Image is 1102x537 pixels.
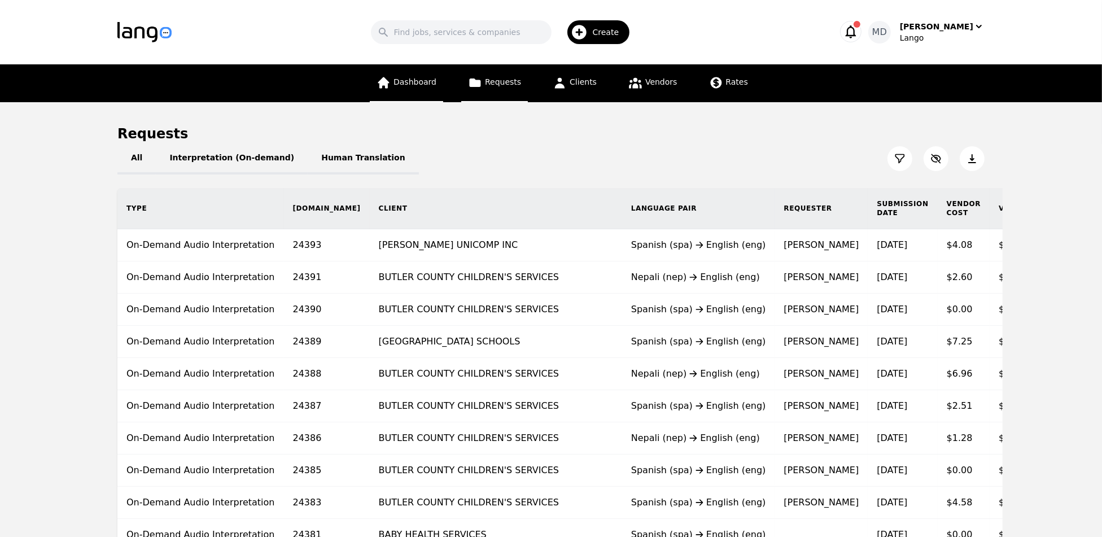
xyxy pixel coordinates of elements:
[631,496,766,509] div: Spanish (spa) English (eng)
[938,188,990,229] th: Vendor Cost
[117,229,284,261] td: On-Demand Audio Interpretation
[284,422,370,455] td: 24386
[117,22,172,42] img: Logo
[960,146,985,171] button: Export Jobs
[284,326,370,358] td: 24389
[775,326,868,358] td: [PERSON_NAME]
[938,390,990,422] td: $2.51
[775,455,868,487] td: [PERSON_NAME]
[877,433,907,443] time: [DATE]
[284,188,370,229] th: [DOMAIN_NAME]
[622,64,684,102] a: Vendors
[900,32,985,43] div: Lango
[117,487,284,519] td: On-Demand Audio Interpretation
[631,399,766,413] div: Spanish (spa) English (eng)
[775,358,868,390] td: [PERSON_NAME]
[999,433,1060,443] span: $0.43/minute
[645,77,677,86] span: Vendors
[117,125,188,143] h1: Requests
[938,487,990,519] td: $4.58
[877,336,907,347] time: [DATE]
[631,367,766,381] div: Nepali (nep) English (eng)
[924,146,948,171] button: Customize Column View
[284,455,370,487] td: 24385
[775,261,868,294] td: [PERSON_NAME]
[284,294,370,326] td: 24390
[117,188,284,229] th: Type
[999,368,1060,379] span: $0.43/minute
[877,272,907,282] time: [DATE]
[631,238,766,252] div: Spanish (spa) English (eng)
[631,464,766,477] div: Spanish (spa) English (eng)
[370,487,622,519] td: BUTLER COUNTY CHILDREN'S SERVICES
[546,64,604,102] a: Clients
[938,261,990,294] td: $2.60
[631,335,766,348] div: Spanish (spa) English (eng)
[877,400,907,411] time: [DATE]
[393,77,436,86] span: Dashboard
[284,261,370,294] td: 24391
[117,390,284,422] td: On-Demand Audio Interpretation
[999,272,1060,282] span: $0.43/minute
[938,358,990,390] td: $6.96
[631,270,766,284] div: Nepali (nep) English (eng)
[877,497,907,508] time: [DATE]
[370,422,622,455] td: BUTLER COUNTY CHILDREN'S SERVICES
[868,188,937,229] th: Submission Date
[284,487,370,519] td: 24383
[284,229,370,261] td: 24393
[370,188,622,229] th: Client
[726,77,748,86] span: Rates
[593,27,627,38] span: Create
[461,64,528,102] a: Requests
[156,143,308,174] button: Interpretation (On-demand)
[485,77,521,86] span: Requests
[877,304,907,315] time: [DATE]
[877,368,907,379] time: [DATE]
[117,143,156,174] button: All
[872,25,887,39] span: MD
[775,188,868,229] th: Requester
[570,77,597,86] span: Clients
[775,422,868,455] td: [PERSON_NAME]
[370,64,443,102] a: Dashboard
[622,188,775,229] th: Language Pair
[370,326,622,358] td: [GEOGRAPHIC_DATA] SCHOOLS
[900,21,973,32] div: [PERSON_NAME]
[999,497,1060,508] span: $0.29/minute
[284,390,370,422] td: 24387
[887,146,912,171] button: Filter
[117,294,284,326] td: On-Demand Audio Interpretation
[999,465,1027,475] span: $0.00/
[117,358,284,390] td: On-Demand Audio Interpretation
[308,143,419,174] button: Human Translation
[370,261,622,294] td: BUTLER COUNTY CHILDREN'S SERVICES
[117,455,284,487] td: On-Demand Audio Interpretation
[877,465,907,475] time: [DATE]
[775,229,868,261] td: [PERSON_NAME]
[117,261,284,294] td: On-Demand Audio Interpretation
[631,431,766,445] div: Nepali (nep) English (eng)
[370,358,622,390] td: BUTLER COUNTY CHILDREN'S SERVICES
[370,455,622,487] td: BUTLER COUNTY CHILDREN'S SERVICES
[868,21,985,43] button: MD[PERSON_NAME]Lango
[938,229,990,261] td: $4.08
[938,294,990,326] td: $0.00
[370,229,622,261] td: [PERSON_NAME] UNICOMP INC
[877,239,907,250] time: [DATE]
[938,422,990,455] td: $1.28
[999,336,1060,347] span: $0.29/minute
[117,422,284,455] td: On-Demand Audio Interpretation
[775,390,868,422] td: [PERSON_NAME]
[938,326,990,358] td: $7.25
[999,304,1027,315] span: $0.00/
[775,294,868,326] td: [PERSON_NAME]
[999,239,1060,250] span: $0.29/minute
[990,188,1069,229] th: Vendor Rate
[702,64,755,102] a: Rates
[370,390,622,422] td: BUTLER COUNTY CHILDREN'S SERVICES
[371,20,552,44] input: Find jobs, services & companies
[775,487,868,519] td: [PERSON_NAME]
[631,303,766,316] div: Spanish (spa) English (eng)
[938,455,990,487] td: $0.00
